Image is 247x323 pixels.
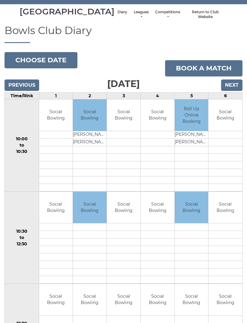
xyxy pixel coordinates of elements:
[175,131,208,138] td: [PERSON_NAME]
[208,93,242,99] td: 6
[155,10,180,20] a: Competitions
[107,93,141,99] td: 3
[175,192,208,223] td: Social Bowling
[20,7,114,16] div: [GEOGRAPHIC_DATA]
[73,99,107,131] td: Social Bowling
[73,284,107,315] td: Social Bowling
[117,10,127,15] a: Diary
[5,191,39,284] td: 10:30 to 12:30
[208,284,242,315] td: Social Bowling
[175,99,208,131] td: Roll Up Online Booking
[73,131,107,138] td: [PERSON_NAME]
[165,60,242,76] a: Book a match
[107,99,141,131] td: Social Bowling
[5,93,39,99] td: Time/Rink
[73,93,107,99] td: 2
[73,192,107,223] td: Social Bowling
[141,93,175,99] td: 4
[174,93,208,99] td: 5
[141,99,174,131] td: Social Bowling
[107,284,141,315] td: Social Bowling
[208,192,242,223] td: Social Bowling
[133,10,149,20] a: Leagues
[39,93,73,99] td: 1
[73,138,107,146] td: [PERSON_NAME]
[5,25,242,43] h1: Bowls Club Diary
[175,138,208,146] td: [PERSON_NAME]
[5,79,39,91] input: Previous
[186,10,224,20] a: Return to Club Website
[107,192,141,223] td: Social Bowling
[208,99,242,131] td: Social Bowling
[175,284,208,315] td: Social Bowling
[221,79,242,91] input: Next
[141,192,174,223] td: Social Bowling
[5,99,39,192] td: 10:00 to 10:30
[39,99,73,131] td: Social Bowling
[5,52,77,68] button: Choose date
[39,284,73,315] td: Social Bowling
[39,192,73,223] td: Social Bowling
[141,284,174,315] td: Social Bowling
